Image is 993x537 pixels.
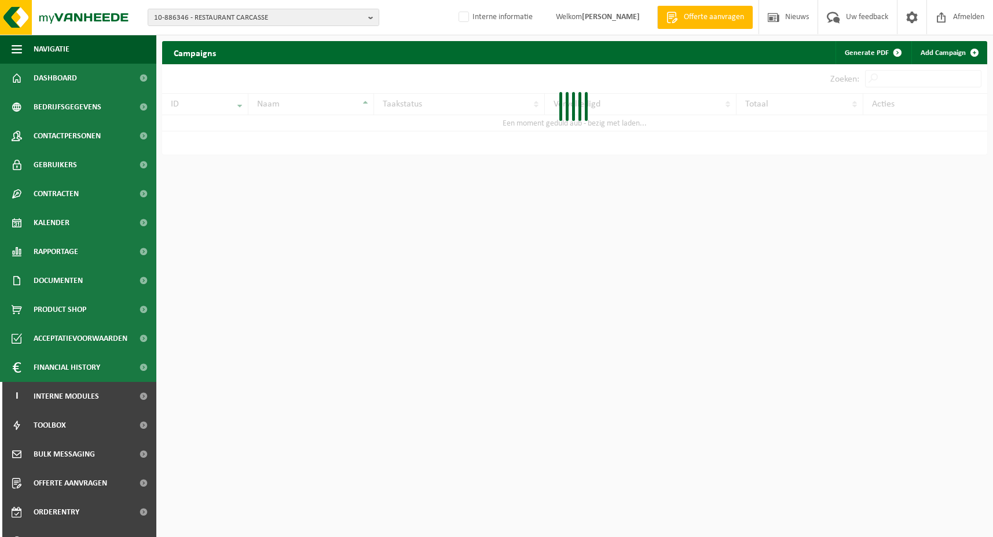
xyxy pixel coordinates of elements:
span: Bulk Messaging [34,440,95,469]
a: Generate PDF [836,41,909,64]
span: Kalender [34,208,69,237]
button: 10-886346 - RESTAURANT CARCASSE [148,9,379,26]
span: I [12,382,22,411]
span: Gebruikers [34,150,77,179]
span: Documenten [34,266,83,295]
a: Offerte aanvragen [657,6,753,29]
span: Bedrijfsgegevens [34,93,101,122]
span: Navigatie [34,35,69,64]
a: Add Campaign [911,41,986,64]
span: Financial History [34,353,100,382]
h2: Campaigns [162,41,228,64]
span: Acceptatievoorwaarden [34,324,127,353]
span: Toolbox [34,411,66,440]
span: Contactpersonen [34,122,101,150]
span: 10-886346 - RESTAURANT CARCASSE [154,9,364,27]
span: Offerte aanvragen [681,12,747,23]
span: Rapportage [34,237,78,266]
label: Interne informatie [456,9,533,26]
span: Product Shop [34,295,86,324]
strong: [PERSON_NAME] [582,13,640,21]
span: Interne modules [34,382,99,411]
span: Contracten [34,179,79,208]
span: Offerte aanvragen [34,469,107,498]
span: Orderentry Goedkeuring [34,498,131,527]
span: Dashboard [34,64,77,93]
